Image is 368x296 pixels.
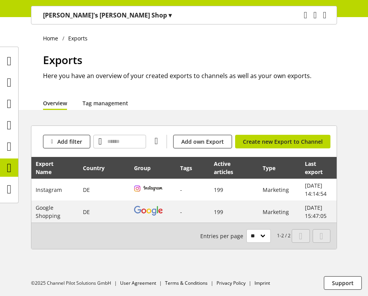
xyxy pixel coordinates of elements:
[324,276,362,290] button: Support
[214,208,223,216] span: 199
[263,186,289,193] span: Marketing
[57,138,82,146] span: Add filter
[332,279,354,287] span: Support
[31,6,337,24] nav: main navigation
[180,164,192,172] div: Tags
[134,164,158,172] div: Group
[169,11,172,19] span: ▾
[181,138,224,146] span: Add own Export
[83,186,90,193] span: Germany
[305,204,327,219] span: [DATE] 15:47:05
[200,229,291,243] small: 1-2 / 2
[43,135,90,148] button: Add filter
[200,232,246,240] span: Entries per page
[165,280,208,286] a: Terms & Conditions
[31,280,120,287] li: ©2025 Channel Pilot Solutions GmbH
[120,280,156,286] a: User Agreement
[180,186,182,193] span: -
[36,160,65,176] div: Export Name
[134,185,163,192] img: instagram
[214,186,223,193] span: 199
[43,10,172,20] p: [PERSON_NAME]'s [PERSON_NAME] Shop
[214,160,245,176] div: Active articles
[83,99,128,107] a: Tag management
[255,280,270,286] a: Imprint
[263,164,283,172] div: Type
[217,280,246,286] a: Privacy Policy
[134,206,163,215] img: google
[305,160,334,176] div: Last export
[36,186,62,193] span: Instagram
[43,52,83,67] span: Exports
[263,208,289,216] span: Marketing
[43,99,67,107] a: Overview
[235,135,330,148] a: Create new Export to Channel
[43,34,62,42] a: Home
[173,135,232,148] a: Add own Export
[36,204,60,219] span: Google Shopping
[43,71,337,80] h2: Here you have an overview of your created exports to channels as well as your own exports.
[180,208,182,216] span: -
[83,208,90,216] span: Germany
[83,164,112,172] div: Country
[305,182,327,197] span: [DATE] 14:14:54
[243,138,323,146] span: Create new Export to Channel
